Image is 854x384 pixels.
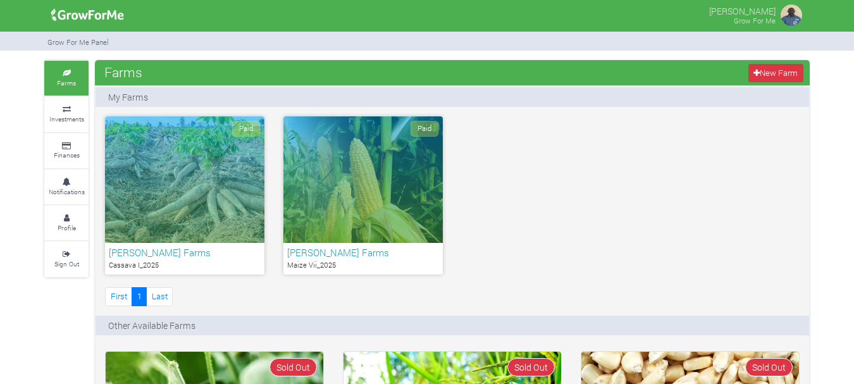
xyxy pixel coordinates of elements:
small: Farms [57,78,76,87]
a: Last [146,287,173,306]
a: First [105,287,132,306]
a: Notifications [44,170,89,204]
a: Paid [PERSON_NAME] Farms Maize Vii_2025 [283,116,443,275]
a: Farms [44,61,89,96]
p: My Farms [108,90,148,104]
small: Grow For Me [734,16,776,25]
a: Investments [44,97,89,132]
a: Paid [PERSON_NAME] Farms Cassava I_2025 [105,116,264,275]
small: Notifications [49,187,85,196]
p: [PERSON_NAME] [709,3,776,18]
small: Investments [49,115,84,123]
small: Grow For Me Panel [47,37,109,47]
p: Other Available Farms [108,319,195,332]
h6: [PERSON_NAME] Farms [287,247,439,258]
span: Sold Out [745,358,793,376]
span: Sold Out [269,358,317,376]
span: Farms [101,59,145,85]
p: Maize Vii_2025 [287,260,439,271]
a: 1 [132,287,147,306]
p: Cassava I_2025 [109,260,261,271]
span: Sold Out [507,358,555,376]
img: growforme image [47,3,128,28]
a: Finances [44,133,89,168]
small: Profile [58,223,76,232]
small: Sign Out [54,259,79,268]
span: Paid [411,121,438,137]
img: growforme image [779,3,804,28]
nav: Page Navigation [105,287,173,306]
small: Finances [54,151,80,159]
a: Profile [44,206,89,240]
span: Paid [232,121,260,137]
a: New Farm [748,64,803,82]
h6: [PERSON_NAME] Farms [109,247,261,258]
a: Sign Out [44,242,89,276]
